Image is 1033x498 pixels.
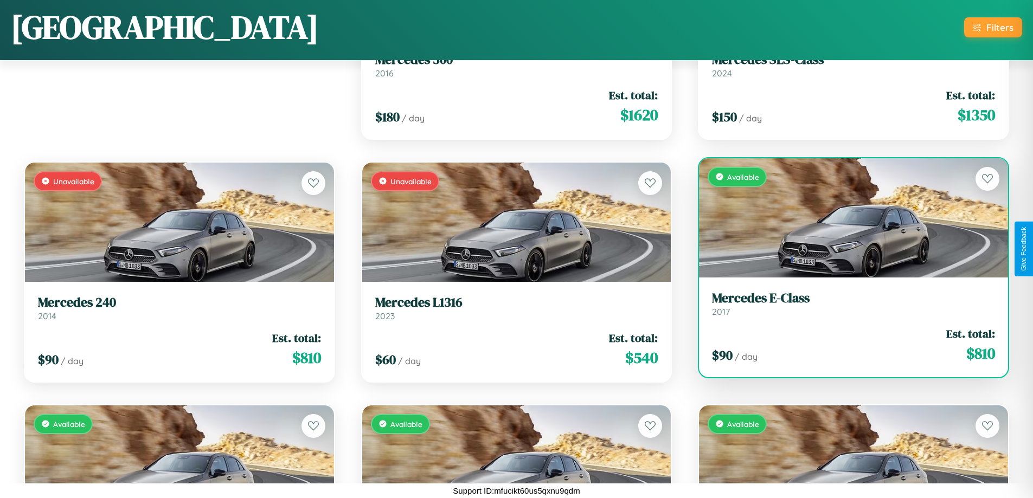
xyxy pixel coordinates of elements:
[620,104,658,126] span: $ 1620
[375,295,658,321] a: Mercedes L13162023
[727,172,759,182] span: Available
[712,290,995,317] a: Mercedes E-Class2017
[946,326,995,341] span: Est. total:
[712,290,995,306] h3: Mercedes E-Class
[53,177,94,186] span: Unavailable
[609,87,658,103] span: Est. total:
[402,113,425,124] span: / day
[38,295,321,321] a: Mercedes 2402014
[712,52,995,68] h3: Mercedes SLS-Class
[375,52,658,79] a: Mercedes 3002016
[38,351,59,368] span: $ 90
[375,52,658,68] h3: Mercedes 300
[712,108,737,126] span: $ 150
[712,68,732,79] span: 2024
[292,347,321,368] span: $ 810
[272,330,321,346] span: Est. total:
[739,113,762,124] span: / day
[375,311,395,321] span: 2023
[625,347,658,368] span: $ 540
[390,419,422,429] span: Available
[375,108,400,126] span: $ 180
[375,351,396,368] span: $ 60
[453,483,580,498] p: Support ID: mfucikt60us5qxnu9qdm
[390,177,432,186] span: Unavailable
[735,351,758,362] span: / day
[38,295,321,311] h3: Mercedes 240
[398,355,421,366] span: / day
[712,346,733,364] span: $ 90
[61,355,84,366] span: / day
[38,311,56,321] span: 2014
[11,5,319,49] h1: [GEOGRAPHIC_DATA]
[946,87,995,103] span: Est. total:
[966,342,995,364] span: $ 810
[712,52,995,79] a: Mercedes SLS-Class2024
[986,22,1013,33] div: Filters
[727,419,759,429] span: Available
[53,419,85,429] span: Available
[375,295,658,311] h3: Mercedes L1316
[958,104,995,126] span: $ 1350
[712,306,730,317] span: 2017
[375,68,394,79] span: 2016
[964,17,1022,37] button: Filters
[1020,227,1028,271] div: Give Feedback
[609,330,658,346] span: Est. total:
